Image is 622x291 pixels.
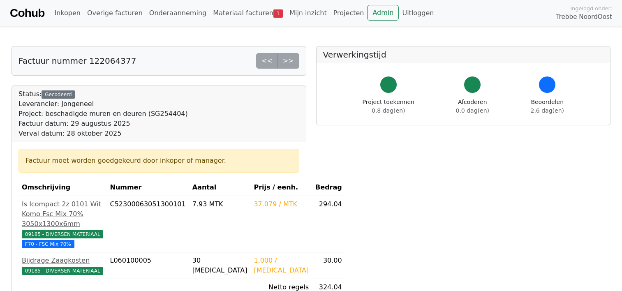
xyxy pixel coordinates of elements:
[192,199,247,209] div: 7.93 MTK
[42,90,75,99] div: Gecodeerd
[323,50,604,60] h5: Verwerkingstijd
[330,5,368,21] a: Projecten
[250,179,312,196] th: Prijs / eenh.
[363,98,414,115] div: Project toekennen
[372,107,405,114] span: 0.8 dag(en)
[18,109,188,119] div: Project: beschadigde muren en deuren (SG254404)
[10,3,44,23] a: Cohub
[51,5,83,21] a: Inkopen
[273,9,283,18] span: 1
[22,256,103,266] div: Bijdrage Zaagkosten
[189,179,251,196] th: Aantal
[18,99,188,109] div: Leverancier: Jongeneel
[210,5,286,21] a: Materiaal facturen1
[556,12,612,22] span: Trebbe NoordOost
[254,256,309,275] div: 1.000 / [MEDICAL_DATA]
[456,107,489,114] span: 0.0 dag(en)
[18,179,106,196] th: Omschrijving
[106,196,189,252] td: C52300063051300101
[192,256,247,275] div: 30 [MEDICAL_DATA]
[22,199,103,229] div: Is Icompact 2z 0101 Wit Komo Fsc Mix 70% 3050x1300x6mm
[22,267,103,275] span: 09185 - DIVERSEN MATERIAAL
[312,252,345,279] td: 30.00
[22,230,103,238] span: 09185 - DIVERSEN MATERIAAL
[18,89,188,139] div: Status:
[367,5,399,21] a: Admin
[22,256,103,275] a: Bijdrage Zaagkosten09185 - DIVERSEN MATERIAAL
[531,98,564,115] div: Beoordelen
[18,56,136,66] h5: Factuur nummer 122064377
[531,107,564,114] span: 2.6 dag(en)
[22,199,103,249] a: Is Icompact 2z 0101 Wit Komo Fsc Mix 70% 3050x1300x6mm09185 - DIVERSEN MATERIAAL F70 - FSC Mix 70%
[286,5,330,21] a: Mijn inzicht
[312,179,345,196] th: Bedrag
[106,252,189,279] td: L060100005
[570,5,612,12] span: Ingelogd onder:
[18,119,188,129] div: Factuur datum: 29 augustus 2025
[456,98,489,115] div: Afcoderen
[146,5,210,21] a: Onderaanneming
[25,156,292,166] div: Factuur moet worden goedgekeurd door inkoper of manager.
[106,179,189,196] th: Nummer
[18,129,188,139] div: Verval datum: 28 oktober 2025
[84,5,146,21] a: Overige facturen
[254,199,309,209] div: 37.079 / MTK
[399,5,437,21] a: Uitloggen
[312,196,345,252] td: 294.04
[22,240,74,248] span: F70 - FSC Mix 70%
